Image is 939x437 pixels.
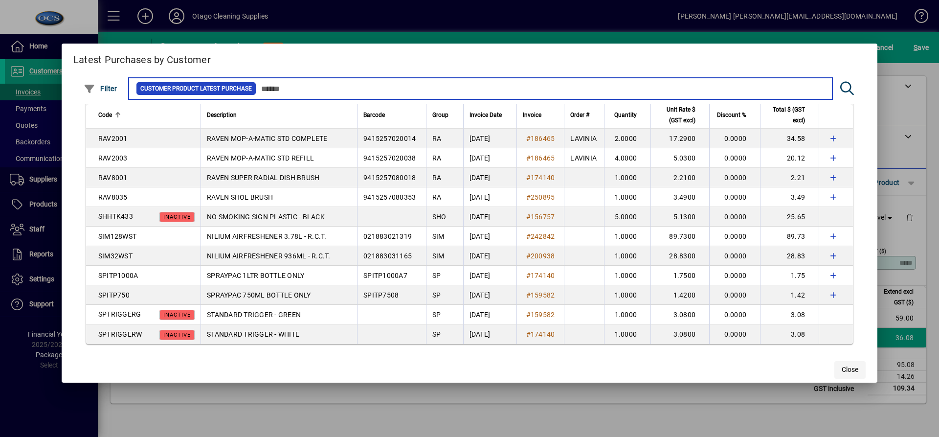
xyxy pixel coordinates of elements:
[526,174,531,182] span: #
[432,272,441,279] span: SP
[523,153,559,163] a: #186465
[610,110,646,120] div: Quantity
[207,110,237,120] span: Description
[650,187,709,207] td: 3.4900
[709,168,760,187] td: 0.0000
[363,193,416,201] span: 9415257080353
[604,187,650,207] td: 1.0000
[207,252,331,260] span: NILIUM AIRFRESHENER 936ML - R.C.T.
[81,80,120,97] button: Filter
[531,252,555,260] span: 200938
[432,110,448,120] span: Group
[62,44,877,72] h2: Latest Purchases by Customer
[98,232,136,240] span: SIM128WST
[657,104,704,126] div: Unit Rate $ (GST excl)
[564,148,604,168] td: LAVINIA
[526,291,531,299] span: #
[650,266,709,285] td: 1.7500
[469,110,502,120] span: Invoice Date
[432,154,442,162] span: RA
[363,110,385,120] span: Barcode
[363,135,416,142] span: 9415257020014
[650,324,709,344] td: 3.0800
[709,129,760,148] td: 0.0000
[463,285,516,305] td: [DATE]
[523,290,559,300] a: #159582
[531,311,555,319] span: 159582
[709,187,760,207] td: 0.0000
[463,246,516,266] td: [DATE]
[469,110,511,120] div: Invoice Date
[650,168,709,187] td: 2.2100
[604,227,650,246] td: 1.0000
[709,285,760,305] td: 0.0000
[760,148,819,168] td: 20.12
[604,129,650,148] td: 2.0000
[98,291,130,299] span: SPITP750
[760,305,819,324] td: 3.08
[604,324,650,344] td: 1.0000
[842,365,858,375] span: Close
[760,187,819,207] td: 3.49
[432,330,441,338] span: SP
[432,193,442,201] span: RA
[531,154,555,162] span: 186465
[463,148,516,168] td: [DATE]
[363,154,416,162] span: 9415257020038
[650,207,709,227] td: 5.1300
[432,174,442,182] span: RA
[207,110,351,120] div: Description
[564,129,604,148] td: LAVINIA
[207,213,325,221] span: NO SMOKING SIGN PLASTIC - BLACK
[604,305,650,324] td: 1.0000
[163,312,191,318] span: Inactive
[526,154,531,162] span: #
[604,285,650,305] td: 1.0000
[715,110,755,120] div: Discount %
[463,168,516,187] td: [DATE]
[463,129,516,148] td: [DATE]
[207,311,301,319] span: STANDARD TRIGGER - GREEN
[207,135,328,142] span: RAVEN MOP-A-MATIC STD COMPLETE
[526,311,531,319] span: #
[363,291,399,299] span: SPITP7508
[432,252,445,260] span: SIM
[531,135,555,142] span: 186465
[463,207,516,227] td: [DATE]
[523,110,541,120] span: Invoice
[570,110,589,120] span: Order #
[531,232,555,240] span: 242842
[523,270,559,281] a: #174140
[163,214,191,220] span: Inactive
[98,110,195,120] div: Code
[604,246,650,266] td: 1.0000
[709,207,760,227] td: 0.0000
[650,129,709,148] td: 17.2900
[531,272,555,279] span: 174140
[98,272,138,279] span: SPITP1000A
[98,310,141,318] span: SPTRIGGERG
[604,266,650,285] td: 1.0000
[526,135,531,142] span: #
[207,174,319,182] span: RAVEN SUPER RADIAL DISH BRUSH
[760,207,819,227] td: 25.65
[207,193,273,201] span: RAVEN SHOE BRUSH
[526,272,531,279] span: #
[363,252,412,260] span: 021883031165
[766,104,805,126] span: Total $ (GST excl)
[207,291,311,299] span: SPRAYPAC 750ML BOTTLE ONLY
[98,135,128,142] span: RAV2001
[709,324,760,344] td: 0.0000
[760,246,819,266] td: 28.83
[523,329,559,340] a: #174140
[363,272,407,279] span: SPITP1000A7
[531,174,555,182] span: 174140
[523,192,559,203] a: #250895
[98,154,128,162] span: RAV2003
[709,266,760,285] td: 0.0000
[760,129,819,148] td: 34.58
[650,227,709,246] td: 89.7300
[650,246,709,266] td: 28.8300
[717,110,746,120] span: Discount %
[207,154,314,162] span: RAVEN MOP-A-MATIC STD REFILL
